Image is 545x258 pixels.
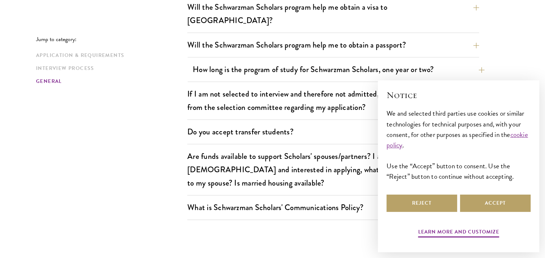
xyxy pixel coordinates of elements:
button: Learn more and customize [418,227,499,239]
button: Accept [460,195,531,212]
button: Do you accept transfer students? [187,124,479,140]
a: cookie policy [387,129,528,150]
button: If I am not selected to interview and therefore not admitted, can I request feedback from the sel... [187,86,479,115]
button: What is Schwarzman Scholars' Communications Policy? [187,199,479,215]
div: We and selected third parties use cookies or similar technologies for technical purposes and, wit... [387,108,531,181]
button: Will the Schwarzman Scholars program help me to obtain a passport? [187,37,479,53]
p: Jump to category: [36,36,187,43]
a: Application & Requirements [36,52,183,59]
a: General [36,77,183,85]
button: How long is the program of study for Schwarzman Scholars, one year or two? [193,61,484,77]
button: Are funds available to support Scholars' spouses/partners? I am [DEMOGRAPHIC_DATA] and interested... [187,148,479,191]
h2: Notice [387,89,531,101]
a: Interview Process [36,64,183,72]
button: Reject [387,195,457,212]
